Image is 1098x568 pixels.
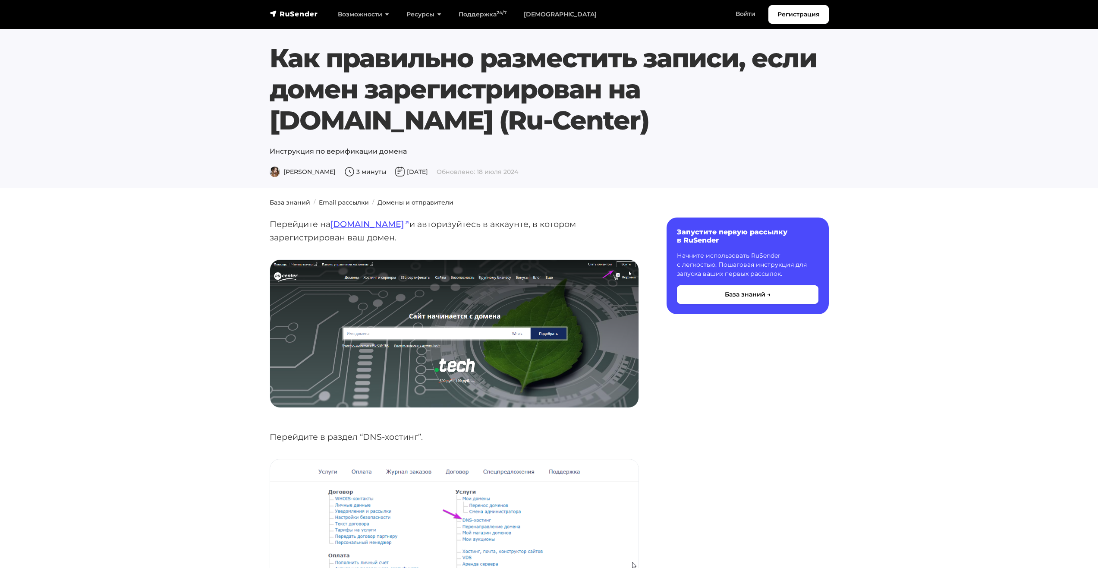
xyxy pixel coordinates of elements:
img: Время чтения [344,167,355,177]
p: Начните использовать RuSender с легкостью. Пошаговая инструкция для запуска ваших первых рассылок. [677,251,818,278]
p: Инструкция по верификации домена [270,146,829,157]
p: Перейдите на и авторизуйтесь в аккаунте, в котором зарегистрирован ваш домен. [270,218,639,244]
a: Возможности [329,6,398,23]
button: База знаний → [677,285,818,304]
span: [DATE] [395,168,428,176]
a: Домены и отправители [378,199,453,206]
span: [PERSON_NAME] [270,168,336,176]
sup: 24/7 [497,10,507,16]
a: [DEMOGRAPHIC_DATA] [515,6,605,23]
h1: Как правильно разместить записи, если домен зарегистрирован на [DOMAIN_NAME] (Ru-Center) [270,43,829,136]
img: Дата публикации [395,167,405,177]
a: Войти [727,5,764,23]
span: 3 минуты [344,168,386,176]
a: Регистрация [768,5,829,24]
span: Обновлено: 18 июля 2024 [437,168,518,176]
a: Запустите первую рассылку в RuSender Начните использовать RuSender с легкостью. Пошаговая инструк... [667,218,829,314]
nav: breadcrumb [264,198,834,207]
h6: Запустите первую рассылку в RuSender [677,228,818,244]
a: Ресурсы [398,6,450,23]
a: Email рассылки [319,199,369,206]
a: [DOMAIN_NAME] [330,219,409,229]
a: База знаний [270,199,310,206]
img: RuSender [270,9,318,18]
p: Перейдите в раздел “DNS-хостинг”. [270,430,639,444]
a: Поддержка24/7 [450,6,515,23]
